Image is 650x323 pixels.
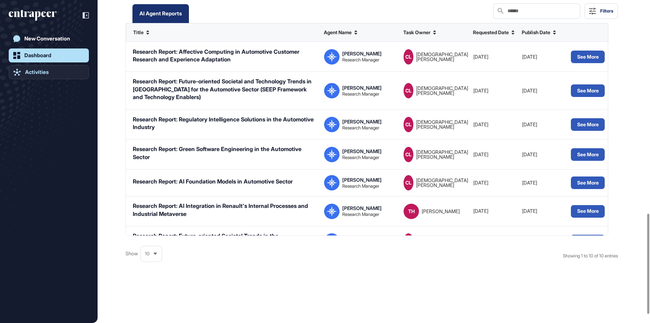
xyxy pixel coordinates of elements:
span: [DATE] [522,88,537,93]
div: CL [404,175,413,190]
div: Research Report: Future-oriented Societal and Technology Trends in [GEOGRAPHIC_DATA] for the Auto... [133,77,317,101]
div: [PERSON_NAME] [342,85,382,90]
div: AI Agent Reports [139,11,182,16]
div: [PERSON_NAME] [342,51,382,56]
div: Research Manager [342,92,379,96]
span: Title [133,30,144,35]
a: Activities [9,65,89,79]
div: Research Report: Affective Computing in Automotive Customer Research and Experience Adaptation [133,48,317,63]
span: Publish Date [522,30,550,35]
span: Agent Name [324,30,352,35]
div: CL [404,233,413,249]
span: [DATE] [473,152,488,157]
span: [DATE] [522,152,537,157]
div: Research Manager [342,126,379,130]
span: Requested Date [473,30,509,35]
button: See More [571,51,605,63]
div: CL [404,147,413,162]
div: Research Report: Regulatory Intelligence Solutions in the Automotive Industry [133,115,317,131]
div: [PERSON_NAME] [422,209,460,214]
button: See More [571,118,605,131]
span: Show [125,251,138,256]
div: [DEMOGRAPHIC_DATA][PERSON_NAME] [416,52,474,62]
span: [DATE] [473,54,488,60]
div: [PERSON_NAME] [342,206,382,211]
span: [DATE] [522,208,537,214]
div: CL [404,83,413,98]
span: [DATE] [473,208,488,214]
div: Activities [25,69,49,75]
div: [DEMOGRAPHIC_DATA][PERSON_NAME] [416,120,474,129]
button: See More [571,176,605,189]
div: Research Report: AI Foundation Models in Automotive Sector [133,178,293,185]
div: [PERSON_NAME] [342,119,382,124]
div: [DEMOGRAPHIC_DATA][PERSON_NAME] [416,150,474,159]
div: Research Manager [342,212,379,217]
div: TH [404,204,419,219]
span: [DATE] [473,88,488,93]
button: See More [571,84,605,97]
span: [DATE] [473,122,488,127]
div: Research Report: Future-oriented Societal Trends in the [GEOGRAPHIC_DATA] (SEEP Framework + Techn... [133,232,317,248]
div: CL [404,117,413,132]
div: [PERSON_NAME] [342,178,382,182]
div: CL [404,49,413,65]
div: New Conversation [24,36,70,42]
div: Filters [600,8,613,14]
div: entrapeer-logo [9,10,56,21]
span: [DATE] [522,122,537,127]
span: Task Owner [403,30,430,35]
span: [DATE] [522,180,537,186]
button: Filters [584,3,618,19]
span: [DATE] [473,180,488,186]
div: [DEMOGRAPHIC_DATA][PERSON_NAME] [416,86,474,96]
div: Dashboard [24,52,51,59]
a: New Conversation [9,32,89,46]
button: See More [571,235,605,247]
div: Research Report: AI Integration in Renault's Internal Processes and Industrial Metaverse [133,202,317,218]
button: See More [571,205,605,218]
span: 10 [145,251,150,256]
span: [DATE] [522,54,537,60]
button: See More [571,148,605,161]
div: Research Manager [342,184,379,188]
div: Research Report: Green Software Engineering in the Automotive Sector [133,145,317,161]
div: [PERSON_NAME] [342,149,382,154]
div: Research Manager [342,58,379,62]
div: Research Manager [342,155,379,160]
a: Dashboard [9,48,89,62]
div: Showing 1 to 10 of 10 entries [563,253,618,260]
div: [DEMOGRAPHIC_DATA][PERSON_NAME] [416,178,474,188]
